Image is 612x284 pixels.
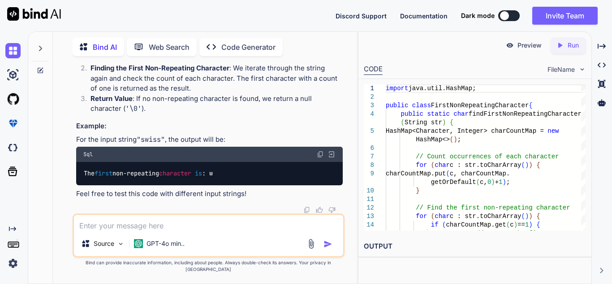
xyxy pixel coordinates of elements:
img: attachment [306,239,316,249]
span: first [95,170,112,178]
span: findFirstNonRepeatingCharacter [469,110,582,118]
span: char [453,110,469,118]
span: ( [442,221,446,228]
span: - [123,170,127,178]
div: 12 [364,204,374,212]
div: 1 [364,84,374,93]
img: githubLight [5,92,21,107]
div: 3 [364,101,374,110]
span: { [450,119,453,126]
span: String str [405,119,442,126]
span: c, [480,179,487,186]
div: CODE [364,64,383,75]
span: import [386,85,408,92]
span: getOrDefault [431,179,476,186]
span: FirstNonRepeatingCharacter [431,102,529,109]
img: copy [303,206,310,214]
span: ) [442,119,446,126]
span: 1 [525,221,529,228]
div: 15 [364,229,374,238]
p: Bind AI [93,42,117,52]
strong: Finding the First Non-Repeating Character [91,64,229,72]
p: GPT-4o min.. [147,239,185,248]
span: public [401,110,423,118]
span: ) [525,162,529,169]
div: 7 [364,153,374,161]
span: ( [476,179,480,186]
span: for [416,213,427,220]
span: == [517,221,525,228]
span: ( [446,170,449,177]
span: FileName [547,65,575,74]
img: chevron down [578,66,586,73]
p: Bind can provide inaccurate information, including about people. Always double-check its answers.... [73,259,345,273]
span: ) [514,221,517,228]
span: c : str.toCharArray [450,213,521,220]
span: ( [401,119,405,126]
h2: OUTPUT [358,236,591,257]
code: The non repeating : w [83,169,214,178]
span: 0 [487,179,491,186]
span: 1 [499,179,502,186]
img: like [316,206,323,214]
img: Bind AI [7,7,61,21]
span: { [536,221,540,228]
span: char [435,162,450,169]
span: Discord Support [336,12,387,20]
img: chat [5,43,21,58]
span: { [536,213,540,220]
span: char [435,213,450,220]
div: 8 [364,161,374,170]
div: 5 [364,127,374,135]
span: } [416,187,419,194]
h3: Example: [76,121,343,131]
img: Pick Models [117,240,125,248]
button: Documentation [400,11,448,21]
img: Open in Browser [328,150,336,158]
span: ; [457,136,461,143]
div: 9 [364,170,374,178]
span: charCountMap.get [446,221,506,228]
strong: Return Value [91,94,133,103]
span: Dark mode [461,11,495,20]
span: ( [431,213,435,220]
span: is [195,170,202,178]
div: 14 [364,221,374,229]
span: public [386,102,408,109]
img: copy [317,151,324,158]
p: Web Search [149,42,190,52]
img: premium [5,116,21,131]
span: { [536,162,540,169]
span: Sql [83,151,93,158]
span: ) [491,179,495,186]
img: ai-studio [5,67,21,83]
span: ( [450,136,453,143]
span: character [159,170,191,178]
div: 4 [364,110,374,118]
p: Preview [517,41,542,50]
span: Documentation [400,12,448,20]
span: // Return the first [476,230,548,237]
img: darkCloudIdeIcon [5,140,21,155]
button: Invite Team [532,7,598,25]
span: ) [529,213,532,220]
li: : We iterate through the string again and check the count of each character. The first character ... [83,63,343,94]
span: // Count occurrences of each character [416,153,559,160]
p: Code Generator [221,42,276,52]
span: HashMap<Character, Integer> charCountMap = [386,127,544,135]
div: 11 [364,195,374,204]
span: ; [506,179,510,186]
span: ) [453,136,457,143]
div: 13 [364,212,374,221]
span: c [510,221,513,228]
div: 10 [364,187,374,195]
span: static [427,110,449,118]
span: java.util.HashMap; [408,85,476,92]
span: ) [503,179,506,186]
span: if [431,221,439,228]
span: + [495,179,499,186]
span: ( [521,213,525,220]
span: new [547,127,559,135]
code: "swiss" [137,135,165,144]
img: settings [5,256,21,271]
